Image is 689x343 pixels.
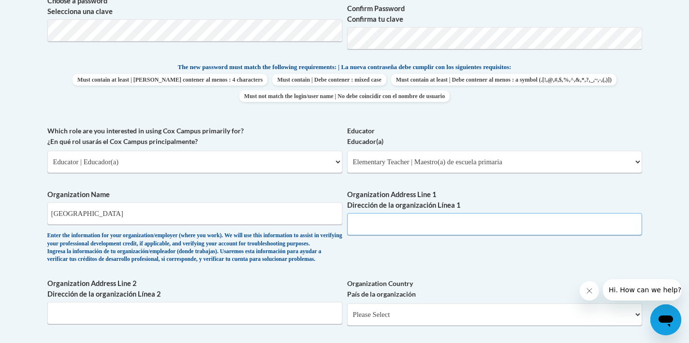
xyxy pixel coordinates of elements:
iframe: Button to launch messaging window [650,304,681,335]
input: Metadata input [347,213,642,235]
input: Metadata input [47,202,342,225]
span: Must not match the login/user name | No debe coincidir con el nombre de usuario [239,90,450,102]
span: The new password must match the following requirements: | La nueva contraseña debe cumplir con lo... [178,63,512,71]
label: Organization Address Line 1 Dirección de la organización Línea 1 [347,189,642,211]
label: Organization Name [47,189,342,200]
iframe: Message from company [603,279,681,300]
label: Confirm Password Confirma tu clave [347,3,642,25]
span: Must contain at least | [PERSON_NAME] contener al menos : 4 characters [73,74,267,86]
div: Enter the information for your organization/employer (where you work). We will use this informati... [47,232,342,264]
label: Organization Address Line 2 Dirección de la organización Línea 2 [47,278,342,300]
input: Metadata input [47,302,342,324]
label: Organization Country País de la organización [347,278,642,300]
iframe: Close message [580,281,599,300]
span: Must contain | Debe contener : mixed case [272,74,386,86]
label: Which role are you interested in using Cox Campus primarily for? ¿En qué rol usarás el Cox Campus... [47,126,342,147]
label: Educator Educador(a) [347,126,642,147]
span: Must contain at least | Debe contener al menos : a symbol (.[!,@,#,$,%,^,&,*,?,_,~,-,(,)]) [391,74,616,86]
